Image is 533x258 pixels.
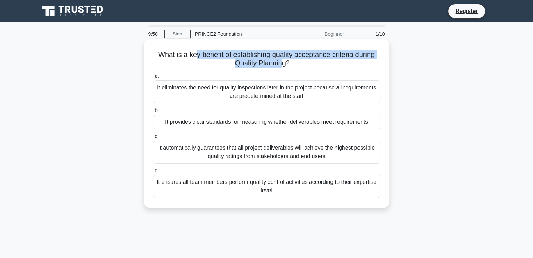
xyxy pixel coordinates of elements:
[153,80,380,103] div: It eliminates the need for quality inspections later in the project because all requirements are ...
[191,27,287,41] div: PRINCE2 Foundation
[153,141,380,164] div: It automatically guarantees that all project deliverables will achieve the highest possible quali...
[287,27,348,41] div: Beginner
[348,27,389,41] div: 1/10
[144,27,164,41] div: 9:50
[152,50,381,68] h5: What is a key benefit of establishing quality acceptance criteria during Quality Planning?
[451,7,482,15] a: Register
[155,107,159,113] span: b.
[155,133,159,139] span: c.
[155,167,159,173] span: d.
[155,73,159,79] span: a.
[153,175,380,198] div: It ensures all team members perform quality control activities according to their expertise level
[153,115,380,129] div: It provides clear standards for measuring whether deliverables meet requirements
[164,30,191,38] a: Stop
